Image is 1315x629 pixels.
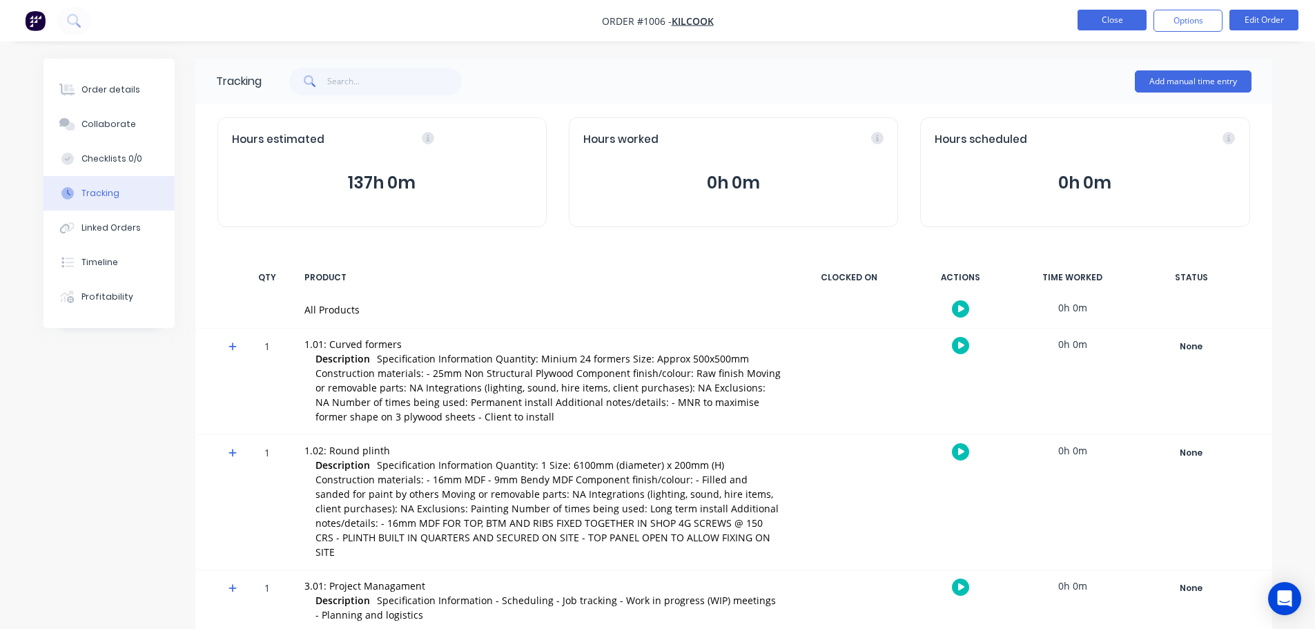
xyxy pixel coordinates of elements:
[81,256,118,269] div: Timeline
[583,132,659,148] span: Hours worked
[1141,579,1242,598] button: None
[43,280,175,314] button: Profitability
[1021,570,1124,601] div: 0h 0m
[246,331,288,434] div: 1
[304,443,781,458] div: 1.02: Round plinth
[315,458,779,559] span: Specification Information Quantity: 1 Size: 6100mm (diameter) x 200mm (H) Construction materials:...
[81,187,119,200] div: Tracking
[1141,337,1242,356] button: None
[1142,579,1241,597] div: None
[43,72,175,107] button: Order details
[216,73,262,90] div: Tracking
[1133,263,1250,292] div: STATUS
[1142,444,1241,462] div: None
[232,132,324,148] span: Hours estimated
[1021,292,1124,323] div: 0h 0m
[25,10,46,31] img: Factory
[43,107,175,142] button: Collaborate
[935,132,1027,148] span: Hours scheduled
[935,170,1235,196] button: 0h 0m
[43,211,175,245] button: Linked Orders
[602,14,672,28] span: Order #1006 -
[1021,329,1124,360] div: 0h 0m
[43,142,175,176] button: Checklists 0/0
[1021,435,1124,466] div: 0h 0m
[315,593,370,608] span: Description
[315,352,781,423] span: Specification Information Quantity: Minium 24 formers Size: Approx 500x500mm Construction materia...
[1268,582,1301,615] div: Open Intercom Messenger
[1078,10,1147,30] button: Close
[797,263,901,292] div: CLOCKED ON
[1153,10,1223,32] button: Options
[246,437,288,570] div: 1
[296,263,789,292] div: PRODUCT
[672,14,714,28] a: Kilcook
[246,263,288,292] div: QTY
[315,351,370,366] span: Description
[81,222,141,234] div: Linked Orders
[1135,70,1251,93] button: Add manual time entry
[315,594,776,621] span: Specification Information - Scheduling - Job tracking - Work in progress (WIP) meetings - Plannin...
[81,291,133,303] div: Profitability
[81,118,136,130] div: Collaborate
[81,153,142,165] div: Checklists 0/0
[304,302,781,317] div: All Products
[43,245,175,280] button: Timeline
[583,170,884,196] button: 0h 0m
[315,458,370,472] span: Description
[81,84,140,96] div: Order details
[1021,263,1124,292] div: TIME WORKED
[1229,10,1298,30] button: Edit Order
[232,170,532,196] button: 137h 0m
[304,579,781,593] div: 3.01: Project Managament
[1141,443,1242,463] button: None
[304,337,781,351] div: 1.01: Curved formers
[1142,338,1241,356] div: None
[327,68,462,95] input: Search...
[43,176,175,211] button: Tracking
[909,263,1013,292] div: ACTIONS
